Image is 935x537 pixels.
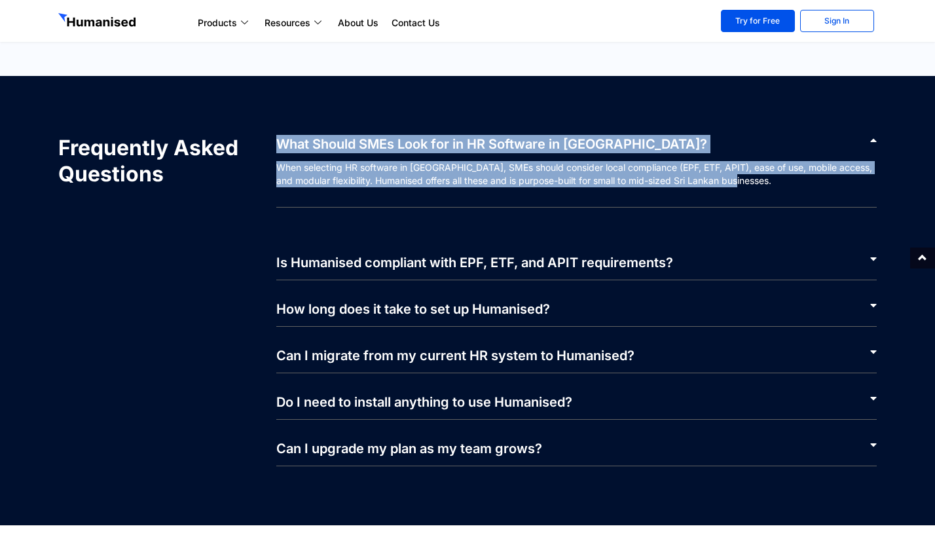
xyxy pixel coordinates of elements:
[800,10,874,32] a: Sign In
[258,15,331,31] a: Resources
[58,135,263,187] h2: Frequently Asked Questions
[276,441,542,456] a: Can I upgrade my plan as my team grows?
[276,255,673,270] a: Is Humanised compliant with EPF, ETF, and APIT requirements?
[385,15,447,31] a: Contact Us
[276,348,634,363] a: Can I migrate from my current HR system to Humanised?
[276,394,572,410] a: Do I need to install anything to use Humanised?
[191,15,258,31] a: Products
[331,15,385,31] a: About Us
[276,161,877,208] p: When selecting HR software in [GEOGRAPHIC_DATA], SMEs should consider local compliance (EPF, ETF,...
[276,301,550,317] a: How long does it take to set up Humanised?
[58,13,138,30] img: GetHumanised Logo
[276,136,707,152] a: What Should SMEs Look for in HR Software in [GEOGRAPHIC_DATA]?
[721,10,795,32] a: Try for Free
